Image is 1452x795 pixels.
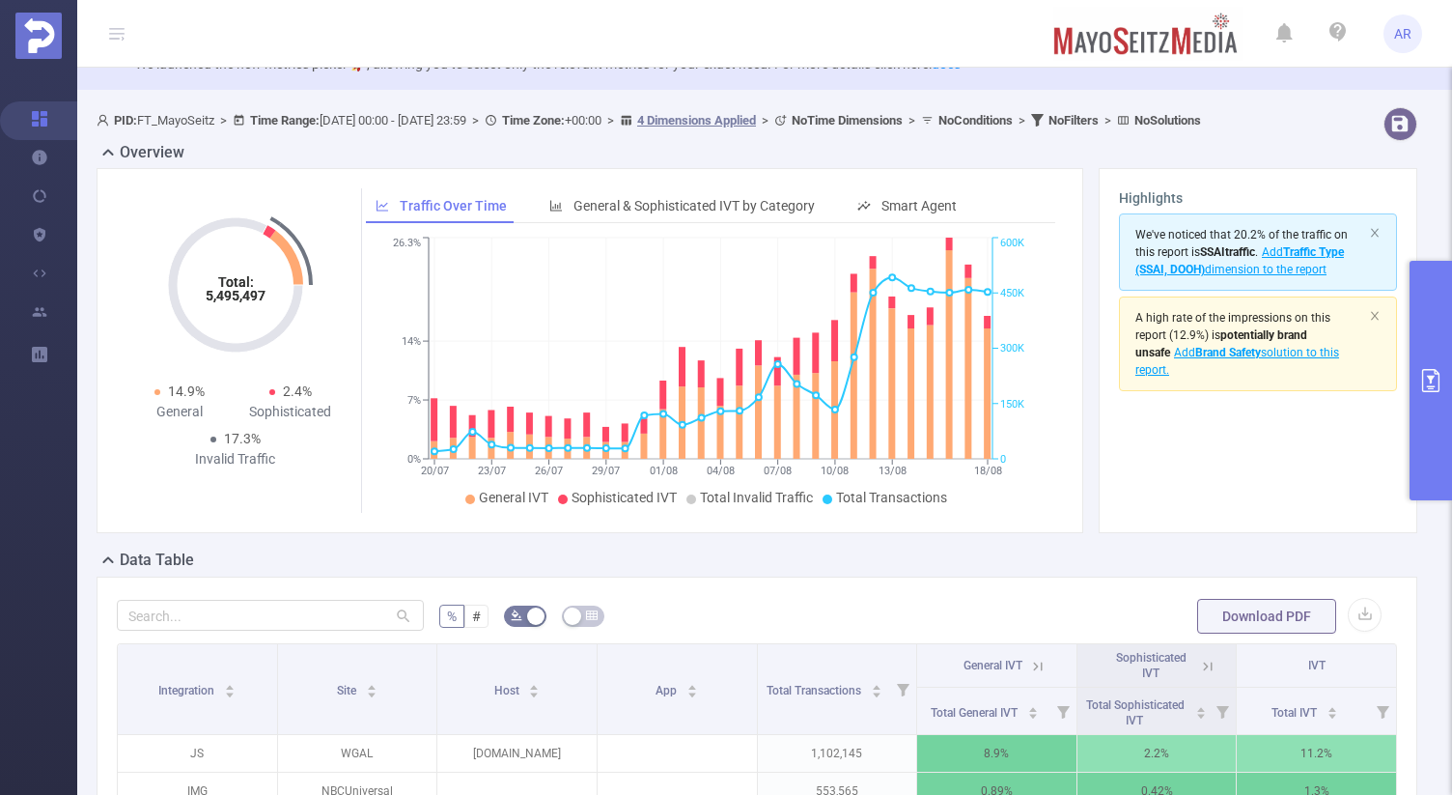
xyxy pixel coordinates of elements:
[573,198,815,213] span: General & Sophisticated IVT by Category
[1027,711,1038,717] i: icon: caret-down
[1197,599,1336,634] button: Download PDF
[656,684,680,697] span: App
[1000,398,1024,411] tspan: 150K
[1013,113,1031,128] span: >
[97,114,114,127] i: icon: user
[792,113,903,128] b: No Time Dimensions
[872,690,882,696] i: icon: caret-down
[1000,453,1006,466] tspan: 0
[376,199,389,213] i: icon: line-chart
[407,453,421,466] tspan: 0%
[214,113,233,128] span: >
[158,684,217,697] span: Integration
[1209,688,1236,734] i: Filter menu
[478,465,506,477] tspan: 23/07
[650,465,678,477] tspan: 01/08
[1099,113,1117,128] span: >
[1048,113,1099,128] b: No Filters
[118,735,277,772] p: JS
[1135,328,1307,359] span: is
[225,690,236,696] i: icon: caret-down
[1000,343,1024,355] tspan: 300K
[917,735,1076,772] p: 8.9%
[1000,287,1024,299] tspan: 450K
[278,735,437,772] p: WGAL
[114,113,137,128] b: PID:
[466,113,485,128] span: >
[529,690,540,696] i: icon: caret-down
[1326,704,1338,716] div: Sort
[687,682,698,688] i: icon: caret-up
[447,609,457,624] span: %
[511,610,522,621] i: icon: bg-colors
[707,465,735,477] tspan: 04/08
[1116,651,1187,680] span: Sophisticated IVT
[502,113,565,128] b: Time Zone:
[549,199,563,213] i: icon: bar-chart
[1135,311,1330,342] span: A high rate of the impressions on this report
[931,706,1020,720] span: Total General IVT
[872,682,882,688] i: icon: caret-up
[1369,310,1381,322] i: icon: close
[881,198,957,213] span: Smart Agent
[437,735,597,772] p: [DOMAIN_NAME]
[494,684,522,697] span: Host
[687,690,698,696] i: icon: caret-down
[836,490,947,505] span: Total Transactions
[1027,704,1039,716] div: Sort
[224,682,236,694] div: Sort
[1271,706,1320,720] span: Total IVT
[217,274,253,290] tspan: Total:
[529,682,540,688] i: icon: caret-up
[168,383,205,399] span: 14.9%
[767,684,864,697] span: Total Transactions
[700,490,813,505] span: Total Invalid Traffic
[1135,228,1348,276] span: We've noticed that 20.2% of the traffic on this report is .
[528,682,540,694] div: Sort
[97,113,1201,128] span: FT_MayoSeitz [DATE] 00:00 - [DATE] 23:59 +00:00
[963,659,1022,672] span: General IVT
[117,600,424,631] input: Search...
[1369,688,1396,734] i: Filter menu
[1237,735,1396,772] p: 11.2%
[1086,698,1185,727] span: Total Sophisticated IVT
[586,610,598,621] i: icon: table
[1135,328,1307,359] b: potentially brand unsafe
[283,383,312,399] span: 2.4%
[1369,227,1381,239] i: icon: close
[224,431,261,446] span: 17.3%
[421,465,449,477] tspan: 20/07
[1196,711,1207,717] i: icon: caret-down
[400,198,507,213] span: Traffic Over Time
[1195,704,1207,716] div: Sort
[236,402,347,422] div: Sophisticated
[393,238,421,250] tspan: 26.3%
[1326,704,1337,710] i: icon: caret-up
[180,449,291,469] div: Invalid Traffic
[15,13,62,59] img: Protected Media
[1135,346,1339,377] span: Add solution to this report.
[821,465,849,477] tspan: 10/08
[366,682,377,694] div: Sort
[250,113,320,128] b: Time Range:
[120,141,184,164] h2: Overview
[764,465,792,477] tspan: 07/08
[938,113,1013,128] b: No Conditions
[871,682,882,694] div: Sort
[1308,659,1326,672] span: IVT
[535,465,563,477] tspan: 26/07
[366,690,377,696] i: icon: caret-down
[601,113,620,128] span: >
[120,549,194,572] h2: Data Table
[1135,311,1339,377] span: (12.9%)
[366,682,377,688] i: icon: caret-up
[756,113,774,128] span: >
[1200,245,1255,259] b: SSAI traffic
[1369,222,1381,243] button: icon: close
[637,113,756,128] u: 4 Dimensions Applied
[1077,735,1237,772] p: 2.2%
[479,490,548,505] span: General IVT
[1027,704,1038,710] i: icon: caret-up
[758,735,917,772] p: 1,102,145
[572,490,677,505] span: Sophisticated IVT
